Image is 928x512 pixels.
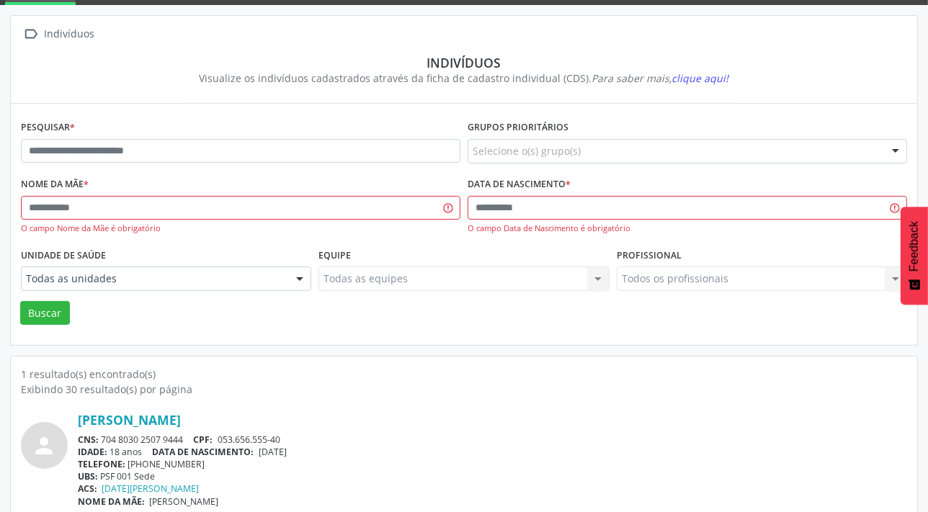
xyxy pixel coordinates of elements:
i: person [32,433,58,459]
button: Feedback - Mostrar pesquisa [901,207,928,305]
span: IDADE: [78,446,107,458]
button: Buscar [20,301,70,325]
div: O campo Nome da Mãe é obrigatório [21,223,460,235]
div: Indivíduos [42,24,97,45]
label: Grupos prioritários [468,117,568,139]
label: Unidade de saúde [21,244,106,266]
div: 1 resultado(s) encontrado(s) [21,367,907,382]
label: Profissional [617,244,682,266]
span: 053.656.555-40 [218,434,280,446]
span: ACS: [78,482,97,495]
span: clique aqui! [672,71,729,85]
span: [DATE] [259,446,287,458]
span: CNS: [78,434,99,446]
div: 704 8030 2507 9444 [78,434,907,446]
div: O campo Data de Nascimento é obrigatório [468,223,907,235]
div: Visualize os indivíduos cadastrados através da ficha de cadastro individual (CDS). [31,71,897,86]
div: Exibindo 30 resultado(s) por página [21,382,907,397]
i: Para saber mais, [592,71,729,85]
span: Selecione o(s) grupo(s) [473,143,581,158]
label: Pesquisar [21,117,75,139]
span: TELEFONE: [78,458,125,470]
a: [DATE][PERSON_NAME] [102,482,200,495]
i:  [21,24,42,45]
label: Nome da mãe [21,174,89,196]
span: [PERSON_NAME] [150,495,219,508]
label: Data de nascimento [468,174,571,196]
label: Equipe [318,244,351,266]
span: NOME DA MÃE: [78,495,145,508]
div: PSF 001 Sede [78,470,907,482]
div: 18 anos [78,446,907,458]
span: CPF: [194,434,213,446]
span: UBS: [78,470,98,482]
span: Todas as unidades [26,271,282,286]
a: [PERSON_NAME] [78,412,181,428]
span: Feedback [908,221,921,271]
span: DATA DE NASCIMENTO: [153,446,254,458]
div: [PHONE_NUMBER] [78,458,907,470]
a:  Indivíduos [21,24,97,45]
div: Indivíduos [31,55,897,71]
